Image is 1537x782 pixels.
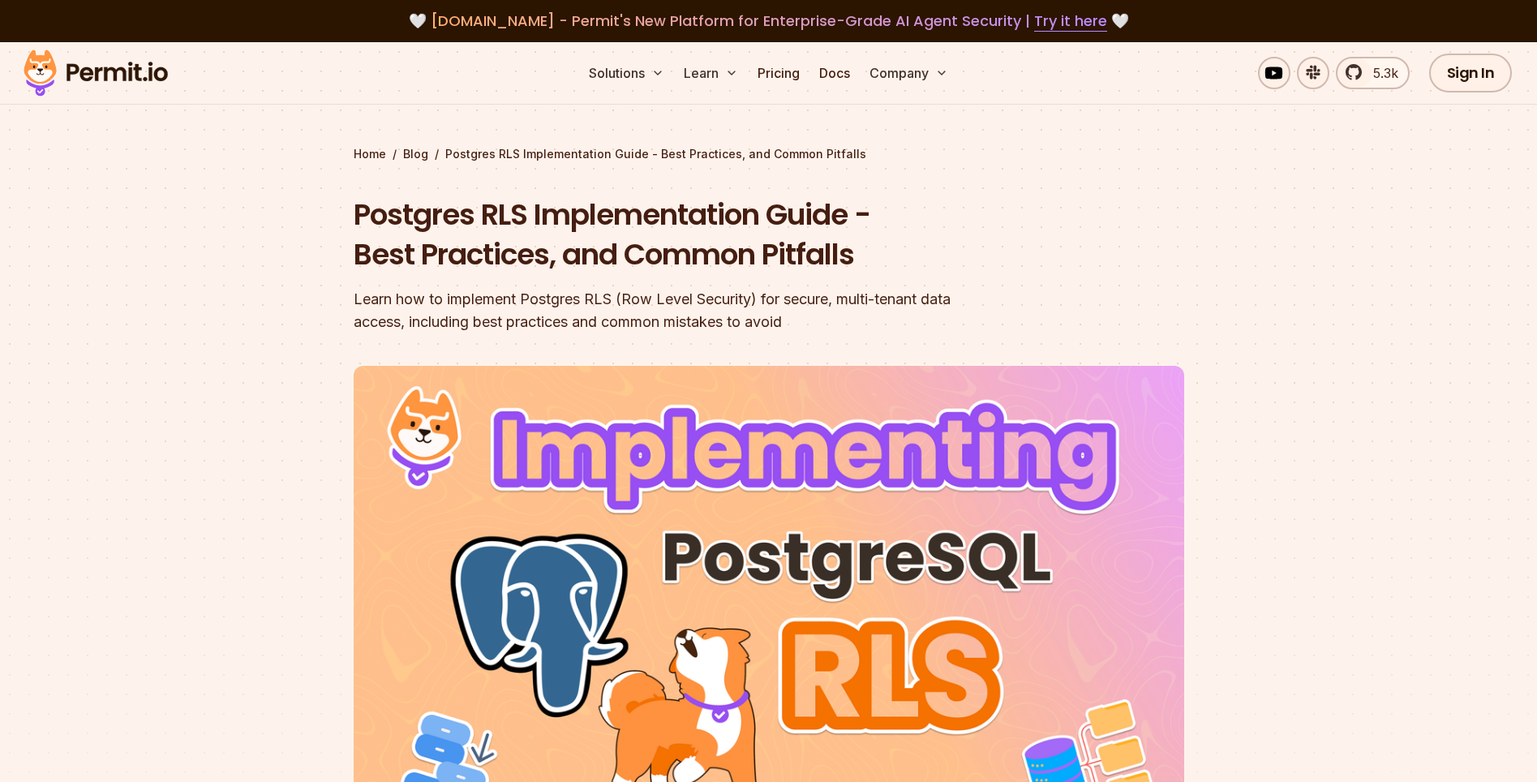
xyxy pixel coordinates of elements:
a: 5.3k [1336,57,1410,89]
h1: Postgres RLS Implementation Guide - Best Practices, and Common Pitfalls [354,195,977,275]
span: [DOMAIN_NAME] - Permit's New Platform for Enterprise-Grade AI Agent Security | [431,11,1107,31]
span: 5.3k [1363,63,1398,83]
div: 🤍 🤍 [39,10,1498,32]
button: Learn [677,57,745,89]
a: Blog [403,146,428,162]
div: Learn how to implement Postgres RLS (Row Level Security) for secure, multi-tenant data access, in... [354,288,977,333]
a: Home [354,146,386,162]
a: Docs [813,57,857,89]
button: Company [863,57,955,89]
a: Sign In [1429,54,1513,92]
button: Solutions [582,57,671,89]
a: Try it here [1034,11,1107,32]
a: Pricing [751,57,806,89]
img: Permit logo [16,45,175,101]
div: / / [354,146,1184,162]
